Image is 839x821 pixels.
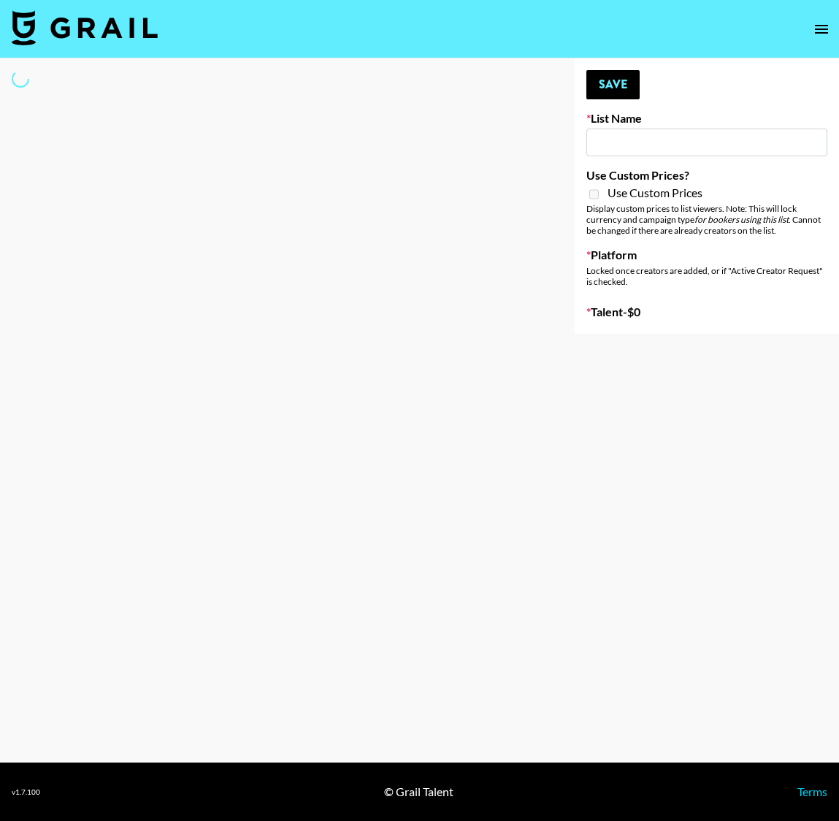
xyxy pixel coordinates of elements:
span: Use Custom Prices [608,186,702,200]
a: Terms [797,784,827,798]
div: Display custom prices to list viewers. Note: This will lock currency and campaign type . Cannot b... [586,203,827,236]
em: for bookers using this list [694,214,789,225]
div: v 1.7.100 [12,787,40,797]
label: List Name [586,111,827,126]
div: © Grail Talent [384,784,453,799]
label: Use Custom Prices? [586,168,827,183]
button: open drawer [807,15,836,44]
label: Platform [586,248,827,262]
label: Talent - $ 0 [586,305,827,319]
img: Grail Talent [12,10,158,45]
button: Save [586,70,640,99]
div: Locked once creators are added, or if "Active Creator Request" is checked. [586,265,827,287]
